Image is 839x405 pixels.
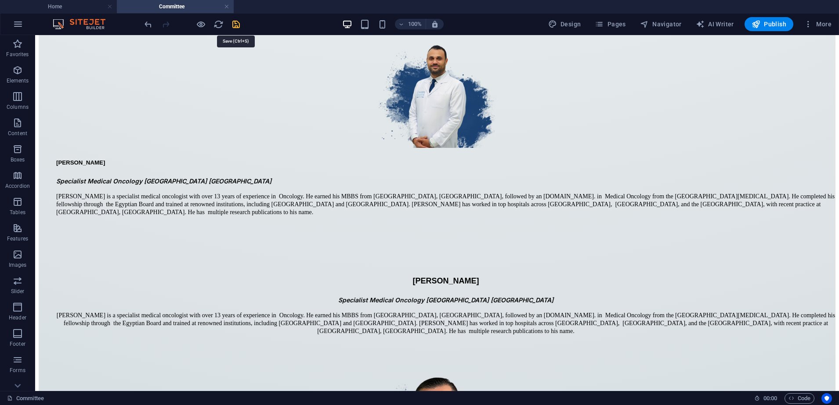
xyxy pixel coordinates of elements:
[143,19,153,29] button: undo
[51,19,116,29] img: Editor Logo
[785,393,814,404] button: Code
[117,2,234,11] h4: Committee
[804,20,832,29] span: More
[7,104,29,111] p: Columns
[821,393,832,404] button: Usercentrics
[636,17,685,31] button: Navigator
[9,262,27,269] p: Images
[213,19,224,29] button: reload
[5,183,30,190] p: Accordion
[431,20,439,28] i: On resize automatically adjust zoom level to fit chosen device.
[591,17,629,31] button: Pages
[408,19,422,29] h6: 100%
[754,393,778,404] h6: Session time
[7,235,28,242] p: Features
[213,19,224,29] i: Reload page
[10,340,25,348] p: Footer
[8,130,27,137] p: Content
[7,393,44,404] a: Click to cancel selection. Double-click to open Pages
[231,19,241,29] button: save
[11,288,25,295] p: Slider
[752,20,786,29] span: Publish
[395,19,426,29] button: 100%
[692,17,738,31] button: AI Writer
[763,393,777,404] span: 00 00
[696,20,734,29] span: AI Writer
[6,51,29,58] p: Favorites
[9,314,26,321] p: Header
[10,367,25,374] p: Forms
[545,17,585,31] button: Design
[640,20,682,29] span: Navigator
[143,19,153,29] i: Undo: Delete elements (Ctrl+Z)
[7,77,29,84] p: Elements
[195,19,206,29] button: Click here to leave preview mode and continue editing
[548,20,581,29] span: Design
[745,17,793,31] button: Publish
[11,156,25,163] p: Boxes
[800,17,835,31] button: More
[788,393,810,404] span: Code
[545,17,585,31] div: Design (Ctrl+Alt+Y)
[595,20,626,29] span: Pages
[770,395,771,401] span: :
[10,209,25,216] p: Tables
